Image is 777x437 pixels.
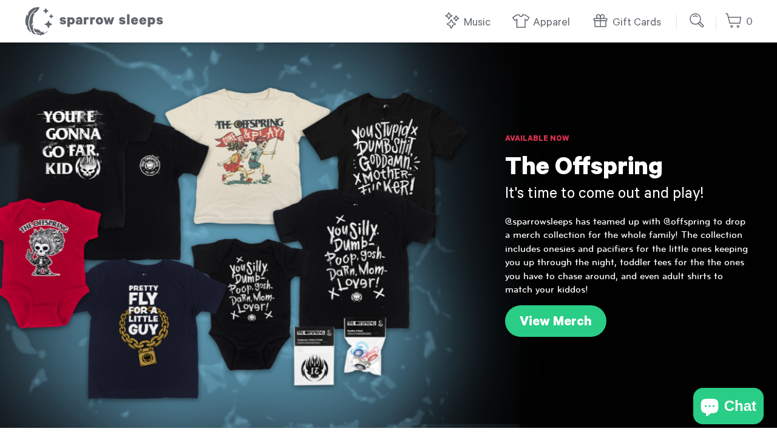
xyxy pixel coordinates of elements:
inbox-online-store-chat: Shopify online store chat [690,388,767,427]
h1: Sparrow Sleeps [24,6,164,36]
p: @sparrowsleeps has teamed up with @offspring to drop a merch collection for the whole family! The... [505,215,753,296]
input: Submit [685,8,710,33]
a: Music [443,10,497,36]
h6: Available Now [505,134,753,146]
a: Apparel [512,10,576,36]
a: View Merch [505,305,606,337]
a: 0 [725,9,753,35]
a: Gift Cards [591,10,667,36]
h3: It's time to come out and play! [505,185,753,206]
h1: The Offspring [505,155,753,185]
